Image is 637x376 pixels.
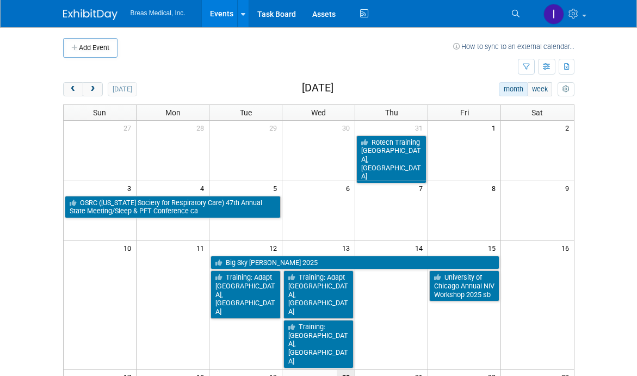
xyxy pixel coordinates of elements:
[122,241,136,255] span: 10
[240,108,252,117] span: Tue
[83,82,103,96] button: next
[195,241,209,255] span: 11
[283,270,354,319] a: Training: Adapt [GEOGRAPHIC_DATA], [GEOGRAPHIC_DATA]
[211,270,281,319] a: Training: Adapt [GEOGRAPHIC_DATA], [GEOGRAPHIC_DATA]
[414,121,428,134] span: 31
[302,82,333,94] h2: [DATE]
[63,38,117,58] button: Add Event
[268,241,282,255] span: 12
[131,9,185,17] span: Breas Medical, Inc.
[126,181,136,195] span: 3
[385,108,398,117] span: Thu
[453,42,574,51] a: How to sync to an external calendar...
[460,108,469,117] span: Fri
[63,82,83,96] button: prev
[195,121,209,134] span: 28
[414,241,428,255] span: 14
[560,241,574,255] span: 16
[491,181,500,195] span: 8
[108,82,137,96] button: [DATE]
[199,181,209,195] span: 4
[527,82,552,96] button: week
[543,4,564,24] img: Inga Dolezar
[341,241,355,255] span: 13
[65,196,281,218] a: OSRC ([US_STATE] Society for Respiratory Care) 47th Annual State Meeting/Sleep & PFT Conference ca
[341,121,355,134] span: 30
[268,121,282,134] span: 29
[564,181,574,195] span: 9
[211,256,499,270] a: Big Sky [PERSON_NAME] 2025
[283,320,354,368] a: Training: [GEOGRAPHIC_DATA], [GEOGRAPHIC_DATA]
[93,108,106,117] span: Sun
[531,108,543,117] span: Sat
[356,135,426,184] a: Rotech Training [GEOGRAPHIC_DATA], [GEOGRAPHIC_DATA]
[564,121,574,134] span: 2
[122,121,136,134] span: 27
[558,82,574,96] button: myCustomButton
[165,108,181,117] span: Mon
[418,181,428,195] span: 7
[429,270,499,301] a: University of Chicago Annual NIV Workshop 2025 sb
[562,86,570,93] i: Personalize Calendar
[272,181,282,195] span: 5
[491,121,500,134] span: 1
[345,181,355,195] span: 6
[487,241,500,255] span: 15
[63,9,117,20] img: ExhibitDay
[311,108,326,117] span: Wed
[499,82,528,96] button: month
